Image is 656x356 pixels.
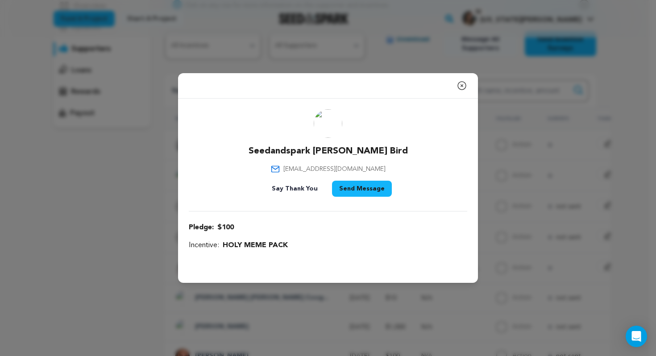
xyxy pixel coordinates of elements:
button: Say Thank You [265,181,325,197]
span: [EMAIL_ADDRESS][DOMAIN_NAME] [283,165,386,174]
p: Seedandspark [PERSON_NAME] Bird [249,145,408,157]
span: Incentive: [189,240,219,251]
span: Pledge: [189,222,214,233]
div: Open Intercom Messenger [626,326,647,347]
img: ACg8ocJbC8ELv77vLfQamoEBTIOHYi0sNFgJL5UoOJhbZirgEkm3h7E=s96-c [314,109,342,138]
button: Send Message [332,181,392,197]
span: $100 [217,222,234,233]
span: HOLY MEME PACK [223,240,288,251]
